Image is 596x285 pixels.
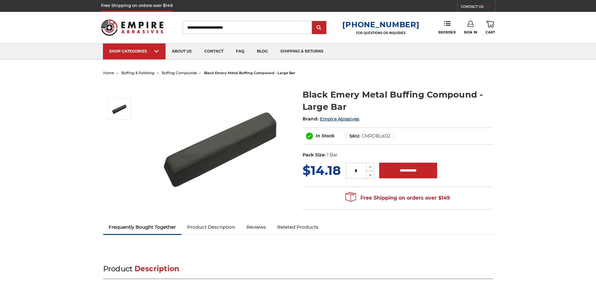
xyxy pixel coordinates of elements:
a: CONTACT US [461,3,495,12]
h1: Black Emery Metal Buffing Compound - Large Bar [303,89,493,113]
a: Related Products [272,220,324,234]
a: Cart [486,21,495,34]
a: Reviews [241,220,272,234]
a: home [103,71,114,75]
img: Empire Abrasives [101,15,164,40]
dt: SKU: [349,133,360,140]
span: $14.18 [303,163,341,178]
span: Sign In [464,30,477,34]
input: Submit [313,22,325,34]
a: about us [166,43,198,59]
span: Brand: [303,116,319,122]
a: faq [230,43,251,59]
span: black emery metal buffing compound - large bar [204,71,295,75]
a: [PHONE_NUMBER] [342,20,419,29]
a: blog [251,43,274,59]
span: Free Shipping on orders over $149 [345,192,450,204]
a: Empire Abrasives [320,116,359,122]
dt: Pack Size: [303,152,326,158]
img: Black Stainless Steel Buffing Compound [157,82,282,207]
dd: 1 Bar [327,152,338,158]
span: Product [103,264,133,273]
a: shipping & returns [274,43,330,59]
img: Black Stainless Steel Buffing Compound [111,101,127,116]
span: Cart [486,30,495,34]
a: Frequently Bought Together [103,220,182,234]
span: Reorder [438,30,456,34]
a: Product Description [181,220,241,234]
dd: CMPDBLK02 [362,133,390,140]
div: SHOP CATEGORIES [109,49,159,53]
a: buffing compounds [162,71,197,75]
p: FOR QUESTIONS OR INQUIRIES [342,31,419,35]
a: Reorder [438,21,456,34]
a: buffing & polishing [121,71,155,75]
span: In Stock [316,133,334,139]
a: contact [198,43,230,59]
span: Description [135,264,180,273]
